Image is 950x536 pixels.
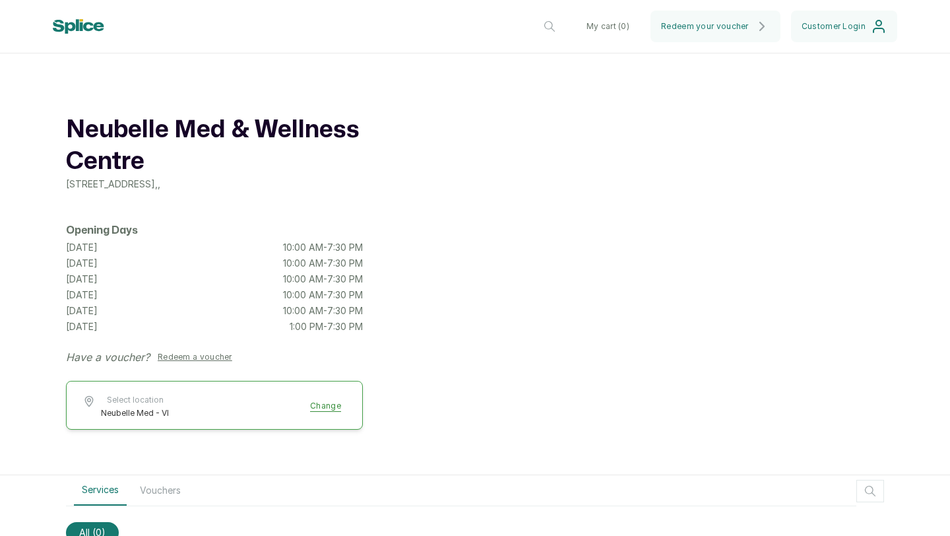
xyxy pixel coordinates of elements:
[74,475,127,506] button: Services
[66,288,98,302] p: [DATE]
[283,257,363,270] p: 10:00 AM - 7:30 PM
[791,11,897,42] button: Customer Login
[101,395,169,405] span: Select location
[66,222,363,238] h2: Opening Days
[290,320,363,333] p: 1:00 PM - 7:30 PM
[661,21,749,32] span: Redeem your voucher
[66,178,363,191] p: [STREET_ADDRESS] , ,
[66,241,98,254] p: [DATE]
[66,257,98,270] p: [DATE]
[101,408,169,419] span: Neubelle Med - VI
[650,11,780,42] button: Redeem your voucher
[283,273,363,286] p: 10:00 AM - 7:30 PM
[66,349,150,365] p: Have a voucher?
[802,21,866,32] span: Customer Login
[132,475,189,506] button: Vouchers
[152,349,237,365] button: Redeem a voucher
[283,304,363,318] p: 10:00 AM - 7:30 PM
[66,320,98,333] p: [DATE]
[66,114,363,178] h1: Neubelle Med & Wellness Centre
[576,11,640,42] button: My cart (0)
[66,304,98,318] p: [DATE]
[66,273,98,286] p: [DATE]
[82,395,346,419] button: Select locationNeubelle Med - VIChange
[283,241,363,254] p: 10:00 AM - 7:30 PM
[283,288,363,302] p: 10:00 AM - 7:30 PM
